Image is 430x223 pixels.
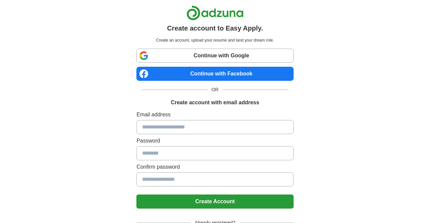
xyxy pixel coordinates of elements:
a: Continue with Google [136,49,293,63]
button: Create Account [136,194,293,209]
label: Password [136,137,293,145]
img: Adzuna logo [186,5,244,20]
a: Continue with Facebook [136,67,293,81]
label: Confirm password [136,163,293,171]
label: Email address [136,111,293,119]
span: OR [208,86,223,93]
h1: Create account to Easy Apply. [167,23,263,33]
h1: Create account with email address [171,99,259,107]
p: Create an account, upload your resume and land your dream role. [138,37,292,43]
